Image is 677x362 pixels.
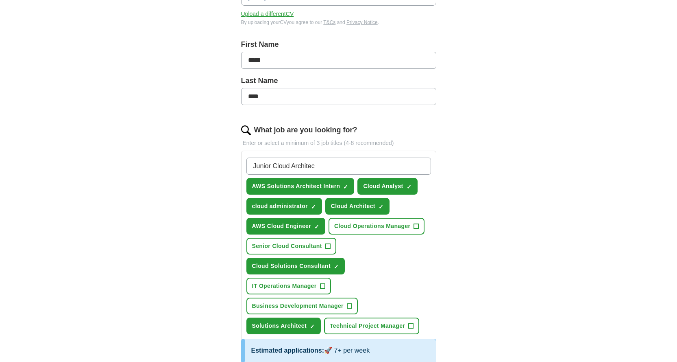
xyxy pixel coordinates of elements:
input: Type a job title and press enter [246,158,431,175]
button: AWS Solutions Architect Intern✓ [246,178,355,195]
span: IT Operations Manager [252,282,317,290]
span: ✓ [407,184,411,190]
a: Privacy Notice [346,20,378,25]
label: Last Name [241,75,436,86]
span: Estimated applications: [251,347,324,354]
button: Cloud Architect✓ [325,198,390,215]
button: Cloud Solutions Consultant✓ [246,258,345,274]
label: First Name [241,39,436,50]
span: ✓ [314,224,319,230]
p: Enter or select a minimum of 3 job titles (4-8 recommended) [241,139,436,147]
span: Business Development Manager [252,302,344,310]
span: Cloud Solutions Consultant [252,262,331,270]
div: By uploading your CV you agree to our and . [241,19,436,26]
span: Cloud Operations Manager [334,222,410,230]
a: T&Cs [323,20,335,25]
button: IT Operations Manager [246,278,331,294]
span: ✓ [379,204,383,210]
button: Cloud Operations Manager [329,218,424,235]
span: Solutions Architect [252,322,307,330]
span: Technical Project Manager [330,322,405,330]
span: AWS Cloud Engineer [252,222,311,230]
span: cloud administrator [252,202,308,211]
span: ✓ [311,204,316,210]
span: ✓ [334,263,339,270]
span: ✓ [343,184,348,190]
button: AWS Cloud Engineer✓ [246,218,326,235]
button: Technical Project Manager [324,318,419,334]
label: What job are you looking for? [254,125,357,136]
span: AWS Solutions Architect Intern [252,182,340,191]
button: Solutions Architect✓ [246,318,321,334]
button: Cloud Analyst✓ [357,178,417,195]
button: Business Development Manager [246,298,358,314]
span: Cloud Analyst [363,182,403,191]
span: 🚀 7+ per week [324,347,370,354]
button: cloud administrator✓ [246,198,322,215]
span: ✓ [310,323,315,330]
span: Cloud Architect [331,202,375,211]
button: Senior Cloud Consultant [246,238,336,254]
img: search.png [241,125,251,135]
button: Upload a differentCV [241,10,294,18]
span: Senior Cloud Consultant [252,242,322,250]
